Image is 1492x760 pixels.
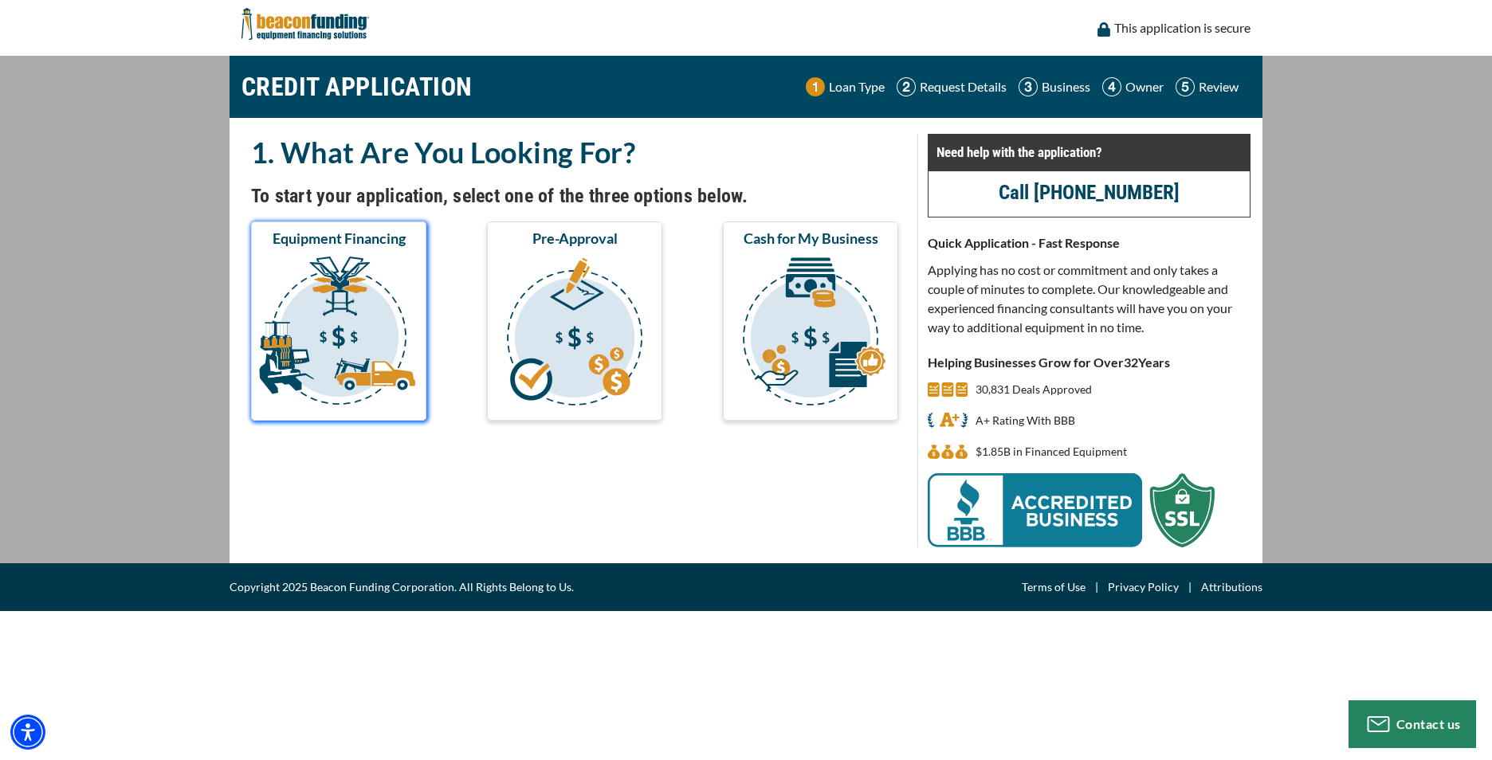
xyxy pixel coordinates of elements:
button: Cash for My Business [723,221,898,421]
img: Cash for My Business [726,254,895,413]
img: Step 1 [806,77,825,96]
img: BBB Acredited Business and SSL Protection [928,473,1215,547]
p: A+ Rating With BBB [976,411,1075,430]
span: Contact us [1396,716,1461,731]
span: | [1086,578,1108,597]
a: Terms of Use [1022,578,1086,597]
span: Cash for My Business [744,229,878,248]
p: This application is secure [1114,18,1251,37]
img: Pre-Approval [490,254,659,413]
img: Step 3 [1019,77,1038,96]
p: 30,831 Deals Approved [976,380,1092,399]
span: Pre-Approval [532,229,618,248]
p: Owner [1125,77,1164,96]
h2: 1. What Are You Looking For? [251,134,898,170]
button: Pre-Approval [487,221,662,421]
p: Helping Businesses Grow for Over Years [928,353,1251,372]
h1: CREDIT APPLICATION [241,64,473,110]
p: Review [1199,77,1239,96]
a: call (847) 897-2499 [999,181,1180,204]
img: Equipment Financing [254,254,423,413]
p: Business [1042,77,1090,96]
span: | [1179,578,1201,597]
p: $1,848,637,807 in Financed Equipment [976,442,1127,461]
h4: To start your application, select one of the three options below. [251,182,898,210]
img: Step 4 [1102,77,1121,96]
p: Applying has no cost or commitment and only takes a couple of minutes to complete. Our knowledgea... [928,261,1251,337]
button: Contact us [1349,700,1476,748]
img: Step 5 [1176,77,1195,96]
p: Request Details [920,77,1007,96]
p: Quick Application - Fast Response [928,233,1251,253]
img: lock icon to convery security [1097,22,1110,37]
span: Copyright 2025 Beacon Funding Corporation. All Rights Belong to Us. [230,578,574,597]
p: Need help with the application? [936,143,1242,162]
span: Equipment Financing [273,229,406,248]
span: 32 [1124,355,1138,370]
a: Privacy Policy [1108,578,1179,597]
button: Equipment Financing [251,221,426,421]
img: Step 2 [897,77,916,96]
a: Attributions [1201,578,1262,597]
div: Accessibility Menu [10,715,45,750]
p: Loan Type [829,77,885,96]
